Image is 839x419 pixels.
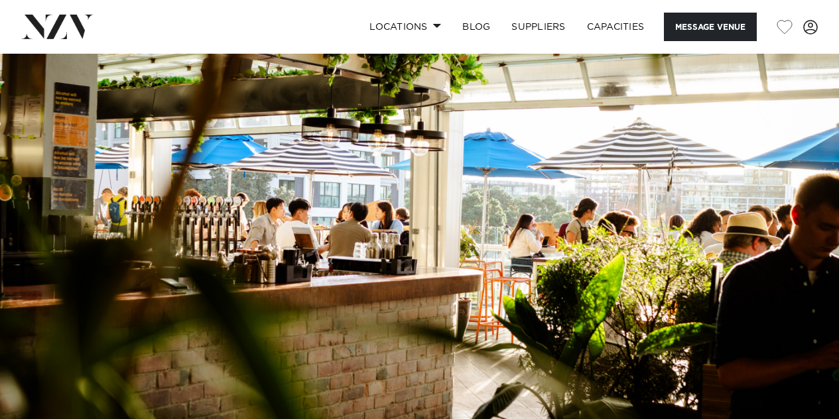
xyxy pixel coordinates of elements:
[452,13,501,41] a: BLOG
[21,15,94,38] img: nzv-logo.png
[359,13,452,41] a: Locations
[501,13,576,41] a: SUPPLIERS
[664,13,757,41] button: Message Venue
[576,13,655,41] a: Capacities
